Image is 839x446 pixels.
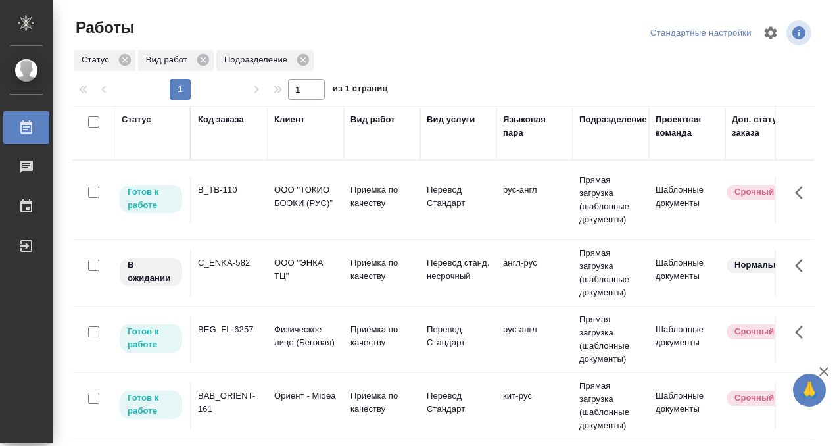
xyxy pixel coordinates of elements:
[122,113,151,126] div: Статус
[274,323,337,349] p: Физическое лицо (Беговая)
[350,257,414,283] p: Приёмка по качеству
[350,389,414,416] p: Приёмка по качеству
[350,113,395,126] div: Вид работ
[274,257,337,283] p: ООО "ЭНКА ТЦ"
[787,250,819,282] button: Здесь прячутся важные кнопки
[649,177,725,223] td: Шаблонные документы
[118,257,183,287] div: Исполнитель назначен, приступать к работе пока рано
[72,17,134,38] span: Работы
[128,391,174,418] p: Готов к работе
[786,20,814,45] span: Посмотреть информацию
[647,23,755,43] div: split button
[579,113,647,126] div: Подразделение
[198,113,244,126] div: Код заказа
[427,323,490,349] p: Перевод Стандарт
[198,257,261,270] div: C_ENKA-582
[734,325,774,338] p: Срочный
[118,184,183,214] div: Исполнитель может приступить к работе
[198,323,261,336] div: BEG_FL-6257
[118,323,183,354] div: Исполнитель может приступить к работе
[787,383,819,414] button: Здесь прячутся важные кнопки
[350,323,414,349] p: Приёмка по качеству
[787,316,819,348] button: Здесь прячутся важные кнопки
[573,167,649,233] td: Прямая загрузка (шаблонные документы)
[128,259,174,285] p: В ожидании
[496,177,573,223] td: рус-англ
[798,376,821,404] span: 🙏
[503,113,566,139] div: Языковая пара
[496,250,573,296] td: англ-рус
[146,53,192,66] p: Вид работ
[138,50,214,71] div: Вид работ
[118,389,183,420] div: Исполнитель может приступить к работе
[787,177,819,209] button: Здесь прячутся важные кнопки
[333,81,388,100] span: из 1 страниц
[350,184,414,210] p: Приёмка по качеству
[82,53,114,66] p: Статус
[128,186,174,212] p: Готов к работе
[573,373,649,439] td: Прямая загрузка (шаблонные документы)
[734,186,774,199] p: Срочный
[274,184,337,210] p: ООО "ТОКИО БОЭКИ (РУС)"
[74,50,135,71] div: Статус
[427,257,490,283] p: Перевод станд. несрочный
[656,113,719,139] div: Проектная команда
[496,383,573,429] td: кит-рус
[224,53,292,66] p: Подразделение
[734,391,774,405] p: Срочный
[793,374,826,407] button: 🙏
[198,184,261,197] div: B_TB-110
[216,50,314,71] div: Подразделение
[649,316,725,362] td: Шаблонные документы
[427,389,490,416] p: Перевод Стандарт
[649,383,725,429] td: Шаблонные документы
[128,325,174,351] p: Готов к работе
[496,316,573,362] td: рус-англ
[734,259,791,272] p: Нормальный
[198,389,261,416] div: BAB_ORIENT-161
[573,240,649,306] td: Прямая загрузка (шаблонные документы)
[755,17,786,49] span: Настроить таблицу
[732,113,801,139] div: Доп. статус заказа
[274,113,304,126] div: Клиент
[274,389,337,403] p: Ориент - Midea
[427,184,490,210] p: Перевод Стандарт
[649,250,725,296] td: Шаблонные документы
[573,307,649,372] td: Прямая загрузка (шаблонные документы)
[427,113,475,126] div: Вид услуги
